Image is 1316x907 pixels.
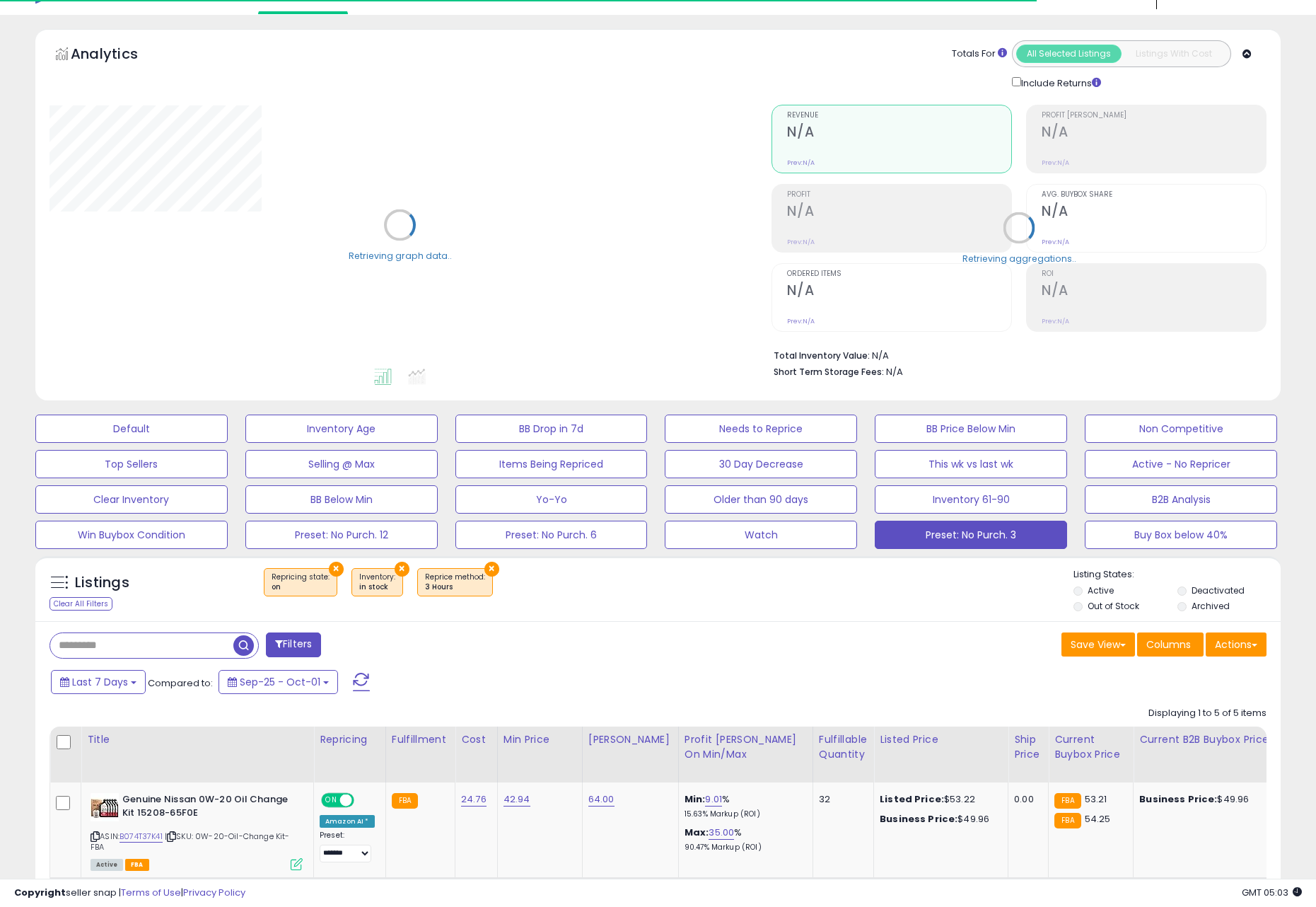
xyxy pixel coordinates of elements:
button: Needs to Reprice [665,415,857,443]
a: 35.00 [709,826,734,840]
div: Displaying 1 to 5 of 5 items [1148,707,1266,720]
b: Business Price: [880,812,957,826]
button: Non Competitive [1085,415,1277,443]
a: Privacy Policy [183,886,245,899]
a: 42.94 [503,792,530,807]
a: Terms of Use [121,886,181,899]
span: Reprice method : [425,572,485,593]
div: Include Returns [1001,74,1118,91]
div: ASIN: [91,793,303,869]
button: Items Being Repriced [455,450,648,478]
div: Preset: [320,831,375,862]
span: Columns [1146,637,1191,652]
button: Older than 90 days [665,485,857,514]
span: 53.21 [1085,792,1107,806]
div: Profit [PERSON_NAME] on Min/Max [685,732,807,762]
button: Win Buybox Condition [35,521,228,549]
div: Amazon AI * [320,815,375,828]
div: Fulfillable Quantity [819,732,868,762]
button: Active - No Repricer [1085,450,1277,478]
div: % [685,826,802,853]
h5: Analytics [71,44,165,67]
button: Watch [665,521,857,549]
button: Inventory Age [245,415,438,443]
small: FBA [1054,813,1081,828]
button: Actions [1206,632,1266,657]
button: Listings With Cost [1121,45,1226,63]
div: Repricing [320,732,380,747]
button: × [484,562,499,577]
button: All Selected Listings [1016,45,1122,63]
div: on [272,582,330,592]
button: Default [35,415,228,443]
strong: Copyright [14,886,66,899]
div: Clear All Filters [50,597,112,611]
div: Current B2B Buybox Price [1139,732,1283,747]
p: 90.47% Markup (ROI) [685,843,802,853]
span: All listings currently available for purchase on Amazon [91,859,123,871]
span: Sep-25 - Oct-01 [240,675,320,689]
div: Fulfillment [392,732,449,747]
div: [PERSON_NAME] [588,732,672,747]
th: The percentage added to the cost of goods (COGS) that forms the calculator for Min & Max prices. [678,727,813,782]
div: 3 Hours [425,582,485,592]
b: Min: [685,792,706,806]
button: 30 Day Decrease [665,450,857,478]
div: $49.96 [880,813,997,826]
div: % [685,793,802,819]
div: 0.00 [1014,793,1037,806]
div: seller snap | | [14,886,245,900]
span: | SKU: 0W-20-Oil-Change Kit-FBA [91,831,290,852]
a: 9.01 [705,792,722,807]
a: B074T37K41 [120,831,163,843]
span: Repricing state : [272,572,330,593]
small: FBA [1054,793,1081,809]
h5: Listings [75,573,129,593]
button: Filters [266,632,321,657]
button: Clear Inventory [35,485,228,514]
div: Cost [461,732,491,747]
img: 41e-YQsrfkL._SL40_.jpg [91,793,119,821]
button: Save View [1061,632,1135,657]
span: Compared to: [148,676,213,690]
button: Top Sellers [35,450,228,478]
button: Last 7 Days [51,670,146,694]
button: Columns [1137,632,1204,657]
button: Sep-25 - Oct-01 [219,670,338,694]
button: B2B Analysis [1085,485,1277,514]
span: Last 7 Days [72,675,128,689]
div: Title [87,732,308,747]
button: Buy Box below 40% [1085,521,1277,549]
b: Max: [685,826,709,839]
span: OFF [352,795,375,807]
div: in stock [359,582,395,592]
b: Genuine Nissan 0W-20 Oil Change Kit 15208-65F0E [122,793,294,823]
div: Current Buybox Price [1054,732,1127,762]
button: Selling @ Max [245,450,438,478]
div: Retrieving aggregations.. [962,252,1076,265]
span: ON [322,795,340,807]
div: $53.22 [880,793,997,806]
a: 24.76 [461,792,487,807]
span: 2025-10-9 05:03 GMT [1242,886,1302,899]
button: Preset: No Purch. 12 [245,521,438,549]
button: Inventory 61-90 [875,485,1067,514]
label: Active [1088,584,1114,596]
div: $49.96 [1139,793,1278,806]
b: Listed Price: [880,792,944,806]
label: Archived [1192,600,1230,612]
button: This wk vs last wk [875,450,1067,478]
span: FBA [125,859,149,871]
div: Min Price [503,732,576,747]
button: Preset: No Purch. 6 [455,521,648,549]
div: Totals For [952,47,1007,61]
label: Out of Stock [1088,600,1139,612]
div: Listed Price [880,732,1002,747]
button: BB Below Min [245,485,438,514]
p: Listing States: [1073,568,1281,582]
span: 54.25 [1085,812,1111,826]
p: 15.63% Markup (ROI) [685,809,802,819]
button: Yo-Yo [455,485,648,514]
button: BB Drop in 7d [455,415,648,443]
button: Preset: No Purch. 3 [875,521,1067,549]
